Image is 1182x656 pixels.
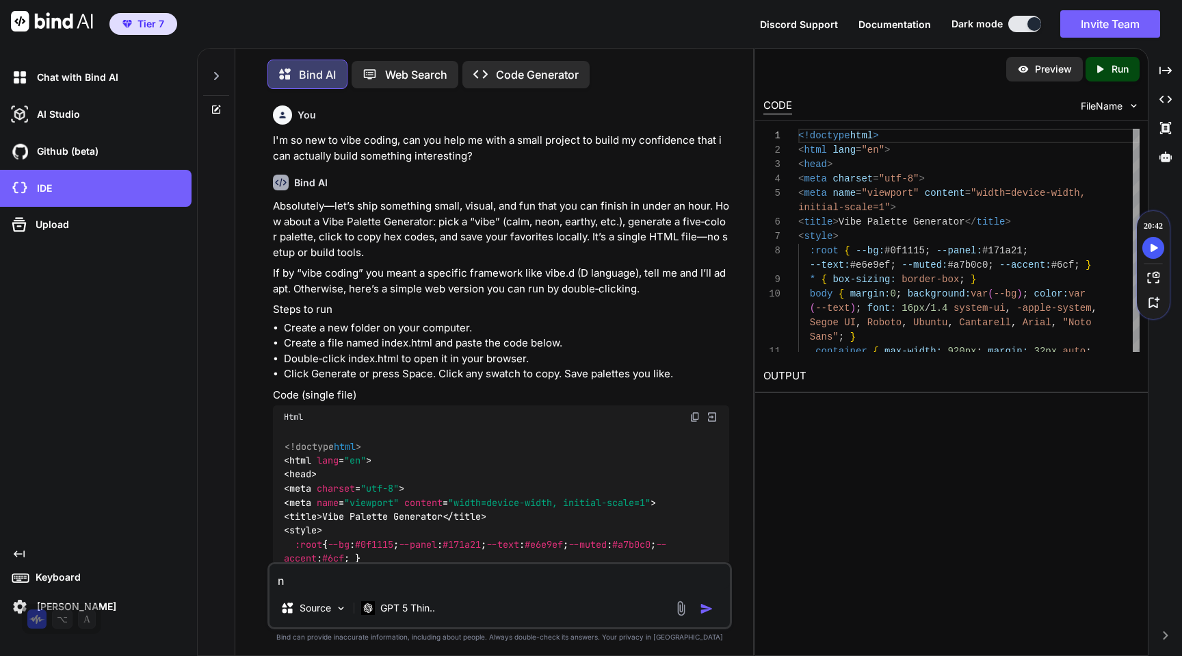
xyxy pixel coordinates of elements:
[612,538,651,551] span: #a7b0c0
[137,17,164,31] span: Tier 7
[763,273,780,287] div: 9
[885,346,943,357] span: max-width:
[1063,346,1086,357] span: auto
[862,188,919,199] span: "viewport"
[810,317,839,328] span: Segoe
[885,245,925,256] span: #0f1115
[856,144,862,155] span: =
[833,274,896,285] span: box-sizing:
[885,144,891,155] span: >
[760,18,838,30] span: Discord Support
[763,186,780,201] div: 5
[380,601,435,615] p: GPT 5 Thin..
[845,317,856,328] span: UI
[361,601,375,614] img: GPT 5 Thinking High
[902,274,960,285] span: border-box
[850,260,891,270] span: #e6e9ef
[1068,288,1086,299] span: var
[1011,317,1016,328] span: ,
[122,20,132,28] img: premium
[891,202,896,213] span: >
[810,260,850,270] span: --text:
[328,538,350,551] span: --bg
[925,303,930,314] span: /
[1023,317,1051,328] span: Arial
[496,66,579,83] p: Code Generator
[919,173,925,184] span: >
[763,229,780,244] div: 7
[804,188,828,199] span: meta
[30,570,81,584] p: Keyboard
[289,482,311,494] span: meta
[763,172,780,186] div: 4
[810,288,833,299] span: body
[988,288,994,299] span: (
[284,412,303,422] span: Html
[833,173,874,184] span: charset
[568,538,607,551] span: --muted
[300,601,331,615] p: Source
[1092,303,1097,314] span: ,
[1034,288,1068,299] span: color:
[798,202,890,213] span: initial-scale=1"
[971,288,988,299] span: var
[902,303,925,314] span: 16px
[867,317,902,328] span: Roboto
[763,157,780,172] div: 3
[109,13,177,35] button: premiumTier 7
[839,288,844,299] span: {
[850,331,856,342] span: }
[856,188,862,199] span: =
[798,231,804,242] span: <
[31,108,80,121] p: AI Studio
[850,303,856,314] span: )
[335,603,347,614] img: Pick Models
[798,188,804,199] span: <
[1128,100,1140,112] img: chevron down
[284,524,322,536] span: < >
[284,496,656,509] span: < = = >
[856,303,862,314] span: ;
[443,510,486,522] span: </ >
[11,11,93,31] img: Bind AI
[982,245,1023,256] span: #171a21
[763,287,780,301] div: 10
[763,215,780,229] div: 6
[908,288,971,299] span: background:
[284,366,729,382] li: Click Generate or press Space. Click any swatch to copy. Save palettes you like.
[839,331,844,342] span: ;
[1081,99,1122,113] span: FileName
[960,317,1012,328] span: Cantarell
[689,412,700,422] img: copy
[1051,317,1057,328] span: ,
[1063,317,1092,328] span: "Noto
[977,346,982,357] span: ;
[334,440,356,453] span: html
[30,218,69,231] p: Upload
[284,454,371,466] span: < = >
[273,266,729,297] p: If by “vibe coding” you meant a specific framework like vibe.d (D language), tell me and I’ll ada...
[443,538,481,551] span: #171a21
[874,173,879,184] span: =
[804,216,833,227] span: title
[994,288,1017,299] span: --bg
[763,143,780,157] div: 2
[839,216,965,227] span: Vibe Palette Generator
[355,538,393,551] span: #0f1115
[289,496,311,509] span: meta
[317,454,339,466] span: lang
[1017,288,1023,299] span: )
[486,538,519,551] span: --text
[850,288,891,299] span: margin:
[1006,216,1011,227] span: >
[988,260,994,270] span: ;
[891,260,896,270] span: ;
[879,173,919,184] span: "utf-8"
[284,351,729,367] li: Double‑click index.html to open it in your browser.
[798,130,850,141] span: <!doctype
[948,317,954,328] span: ,
[1017,303,1092,314] span: -apple-system
[931,303,948,314] span: 1.4
[833,216,839,227] span: >
[954,303,1006,314] span: system-ui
